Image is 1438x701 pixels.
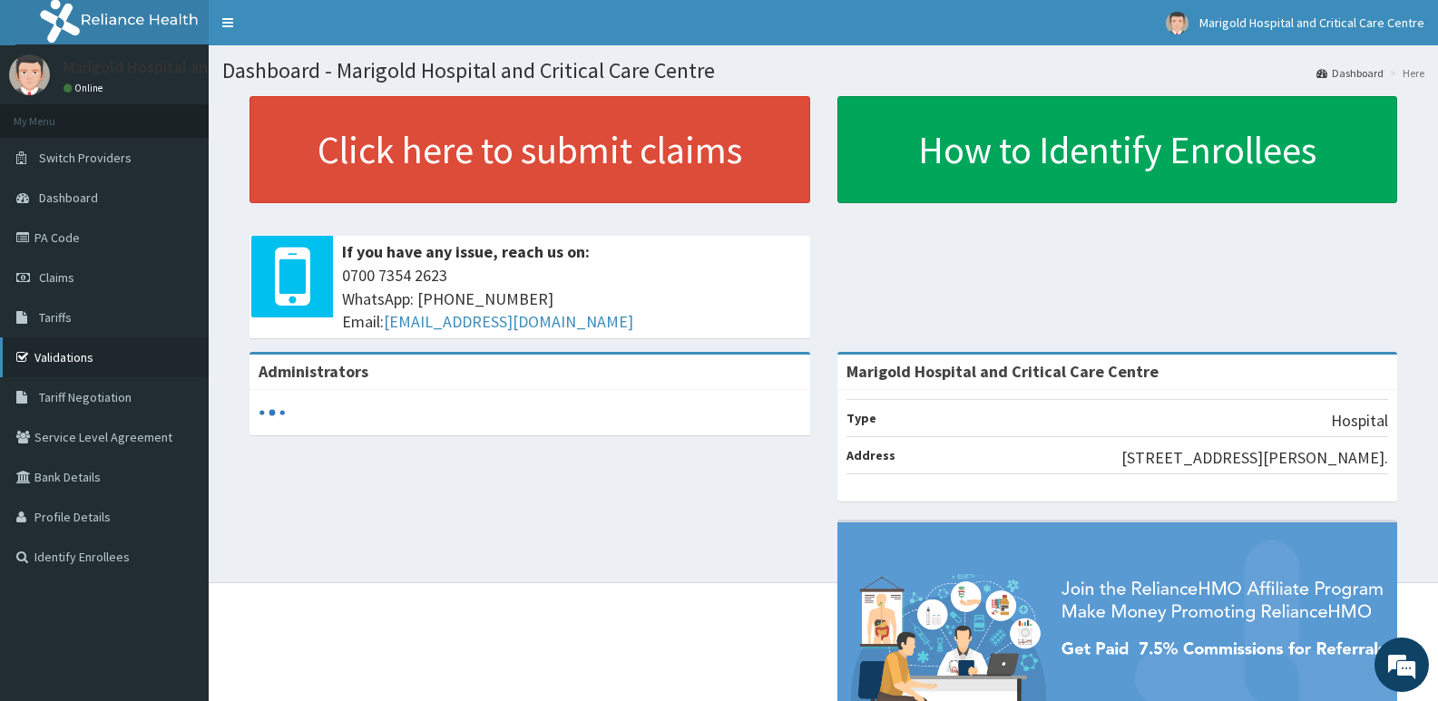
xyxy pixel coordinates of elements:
[1199,15,1424,31] span: Marigold Hospital and Critical Care Centre
[259,361,368,382] b: Administrators
[846,447,895,463] b: Address
[837,96,1398,203] a: How to Identify Enrollees
[846,410,876,426] b: Type
[342,241,590,262] b: If you have any issue, reach us on:
[39,190,98,206] span: Dashboard
[39,269,74,286] span: Claims
[1331,409,1388,433] p: Hospital
[39,309,72,326] span: Tariffs
[846,361,1159,382] strong: Marigold Hospital and Critical Care Centre
[64,82,107,94] a: Online
[9,54,50,95] img: User Image
[259,399,286,426] svg: audio-loading
[249,96,810,203] a: Click here to submit claims
[1166,12,1189,34] img: User Image
[39,150,132,166] span: Switch Providers
[384,311,633,332] a: [EMAIL_ADDRESS][DOMAIN_NAME]
[222,59,1424,83] h1: Dashboard - Marigold Hospital and Critical Care Centre
[1121,446,1388,470] p: [STREET_ADDRESS][PERSON_NAME].
[342,264,801,334] span: 0700 7354 2623 WhatsApp: [PHONE_NUMBER] Email:
[39,389,132,405] span: Tariff Negotiation
[1385,65,1424,81] li: Here
[64,59,358,75] p: Marigold Hospital and Critical Care Centre
[1316,65,1384,81] a: Dashboard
